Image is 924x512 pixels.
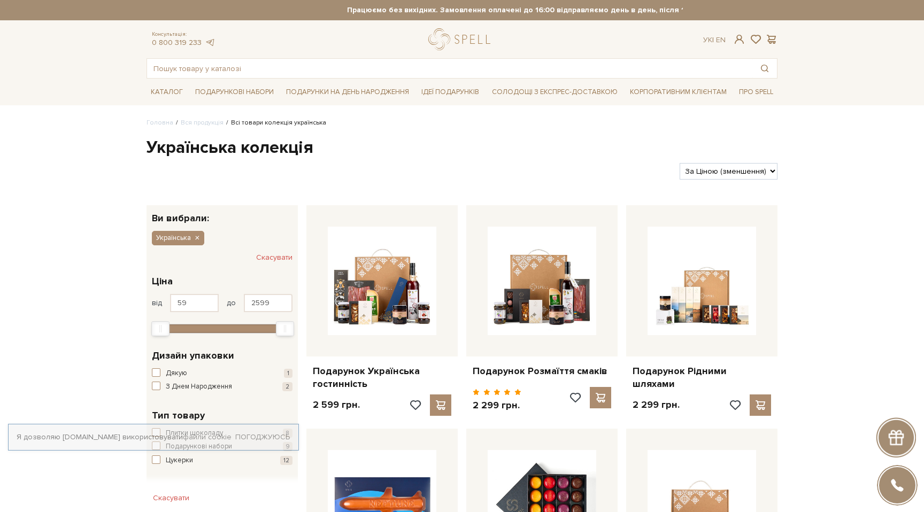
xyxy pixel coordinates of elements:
[152,408,205,423] span: Тип товару
[151,321,170,336] div: Min
[9,432,298,442] div: Я дозволяю [DOMAIN_NAME] використовувати
[152,368,292,379] button: Дякую 1
[241,5,872,15] strong: Працюємо без вихідних. Замовлення оплачені до 16:00 відправляємо день в день, після 16:00 - насту...
[712,35,714,44] span: |
[152,382,292,392] button: З Днем Народження 2
[166,368,187,379] span: Дякую
[147,490,196,507] button: Скасувати
[716,35,726,44] a: En
[235,432,290,442] a: Погоджуюсь
[428,28,495,50] a: logo
[633,399,680,411] p: 2 299 грн.
[152,231,204,245] button: Українська
[703,35,726,45] div: Ук
[488,83,622,101] a: Солодощі з експрес-доставкою
[147,205,298,223] div: Ви вибрали:
[147,119,173,127] a: Головна
[191,84,278,100] span: Подарункові набори
[152,274,173,289] span: Ціна
[735,84,777,100] span: Про Spell
[280,456,292,465] span: 12
[313,399,360,411] p: 2 599 грн.
[473,399,521,412] p: 2 299 грн.
[256,249,292,266] button: Скасувати
[183,432,232,441] a: файли cookie
[152,298,162,308] span: від
[276,321,294,336] div: Max
[152,31,215,38] span: Консультація:
[152,455,292,466] button: Цукерки 12
[626,83,731,101] a: Корпоративним клієнтам
[752,59,777,78] button: Пошук товару у каталозі
[204,38,215,47] a: telegram
[224,118,326,128] li: Всі товари колекція українська
[633,365,771,390] a: Подарунок Рідними шляхами
[417,84,483,100] span: Ідеї подарунків
[227,298,236,308] span: до
[244,294,292,312] input: Ціна
[313,365,451,390] a: Подарунок Українська гостинність
[156,233,191,243] span: Українська
[152,482,194,496] span: Колекція
[147,137,777,159] h1: Українська колекція
[282,382,292,391] span: 2
[147,59,752,78] input: Пошук товару у каталозі
[166,455,193,466] span: Цукерки
[284,369,292,378] span: 1
[282,84,413,100] span: Подарунки на День народження
[152,38,202,47] a: 0 800 319 233
[166,382,232,392] span: З Днем Народження
[152,348,234,363] span: Дизайн упаковки
[147,84,187,100] span: Каталог
[170,294,219,312] input: Ціна
[473,365,611,377] a: Подарунок Розмаїття смаків
[181,119,224,127] a: Вся продукція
